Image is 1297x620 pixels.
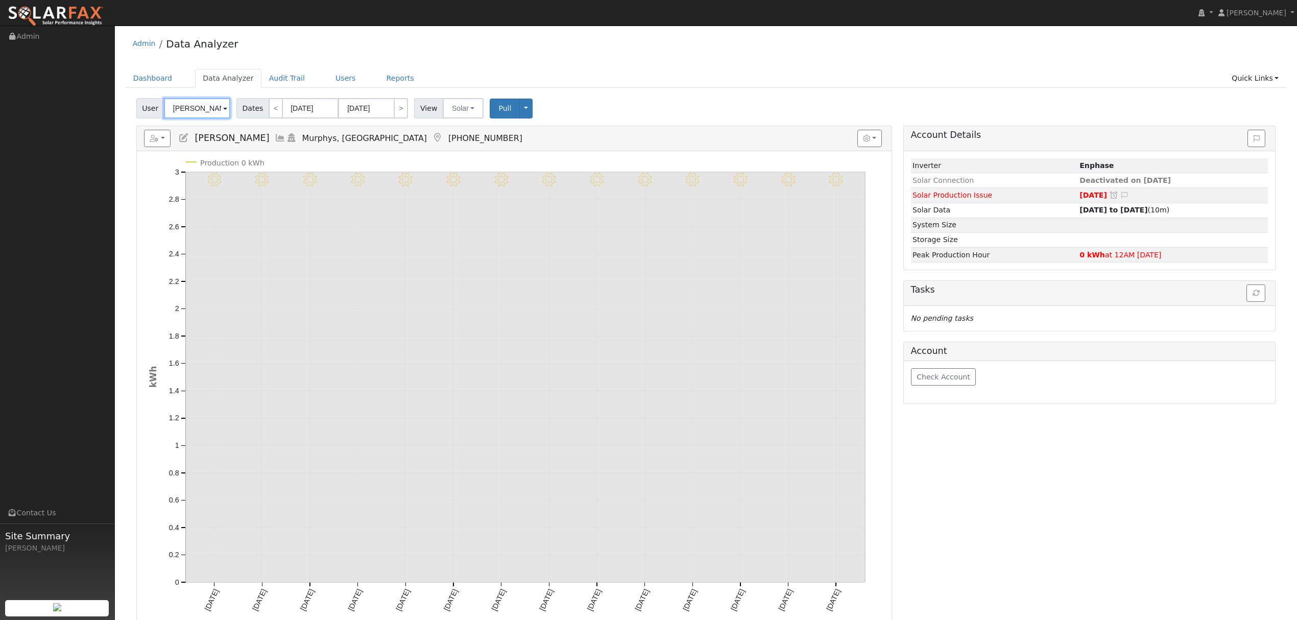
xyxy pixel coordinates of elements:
text: [DATE] [729,588,747,612]
td: Solar Data [911,203,1078,218]
text: 3 [175,168,179,176]
span: [PERSON_NAME] [1227,9,1286,17]
text: 2 [175,305,179,313]
td: Storage Size [911,232,1078,247]
td: at 12AM [DATE] [1078,248,1268,263]
span: [PHONE_NUMBER] [448,133,522,143]
text: 1.4 [169,387,179,395]
span: Murphys, [GEOGRAPHIC_DATA] [302,133,427,143]
a: Admin [133,39,156,47]
a: Snooze this issue [1109,191,1118,199]
text: [DATE] [347,588,364,612]
text: 0.6 [169,496,179,505]
text: 0 [175,578,179,586]
span: [PERSON_NAME] [195,133,269,143]
a: Reports [379,69,422,88]
text: [DATE] [777,588,795,612]
text: 2.8 [169,195,179,203]
span: Solar Production Issue [912,191,992,199]
text: 1 [175,441,179,449]
a: Data Analyzer [195,69,261,88]
div: [PERSON_NAME] [5,543,109,554]
span: [DATE] [1079,191,1107,199]
span: Pull [498,104,511,112]
input: Select a User [164,98,230,118]
i: Edit Issue [1120,192,1129,199]
text: 0.8 [169,469,179,477]
a: Quick Links [1224,69,1286,88]
strong: 0 kWh [1079,251,1105,259]
a: Login As (last Never) [286,133,297,143]
text: 2.2 [169,277,179,285]
a: Map [432,133,443,143]
text: [DATE] [586,588,603,612]
text: 1.2 [169,414,179,422]
text: [DATE] [394,588,412,612]
h5: Account [911,346,947,356]
h5: Account Details [911,130,1268,140]
a: Audit Trail [261,69,313,88]
a: < [269,98,283,118]
a: Dashboard [126,69,180,88]
text: [DATE] [825,588,842,612]
span: Site Summary [5,529,109,543]
span: Deactivated on [DATE] [1079,176,1171,184]
button: Refresh [1246,284,1265,302]
button: Check Account [911,368,976,386]
strong: ID: 5018141, authorized: 03/04/24 [1079,161,1114,170]
a: Data Analyzer [166,38,238,50]
i: No pending tasks [911,314,973,322]
span: (10m) [1079,206,1169,214]
img: retrieve [53,603,61,611]
span: Solar Connection [912,176,974,184]
a: Users [328,69,364,88]
text: 1.6 [169,360,179,368]
text: [DATE] [538,588,555,612]
text: [DATE] [442,588,460,612]
text: 0.2 [169,551,179,559]
span: User [136,98,164,118]
text: Production 0 kWh [200,159,265,168]
text: 2.6 [169,223,179,231]
strong: [DATE] to [DATE] [1079,206,1147,214]
text: kWh [148,366,158,388]
text: 2.4 [169,250,179,258]
text: [DATE] [251,588,268,612]
span: View [414,98,443,118]
img: SolarFax [8,6,104,27]
span: Check Account [917,373,970,381]
a: Edit User (11587) [178,133,189,143]
a: > [394,98,408,118]
td: System Size [911,218,1078,232]
h5: Tasks [911,284,1268,295]
td: Peak Production Hour [911,248,1078,263]
text: 1.8 [169,332,179,340]
text: [DATE] [203,588,220,612]
text: [DATE] [634,588,651,612]
text: [DATE] [681,588,699,612]
span: Dates [236,98,269,118]
text: 0.4 [169,523,179,532]
td: Inverter [911,158,1078,173]
a: Multi-Series Graph [275,133,286,143]
button: Issue History [1247,130,1265,147]
button: Pull [490,99,520,118]
text: [DATE] [490,588,508,612]
button: Solar [443,98,484,118]
text: [DATE] [299,588,316,612]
